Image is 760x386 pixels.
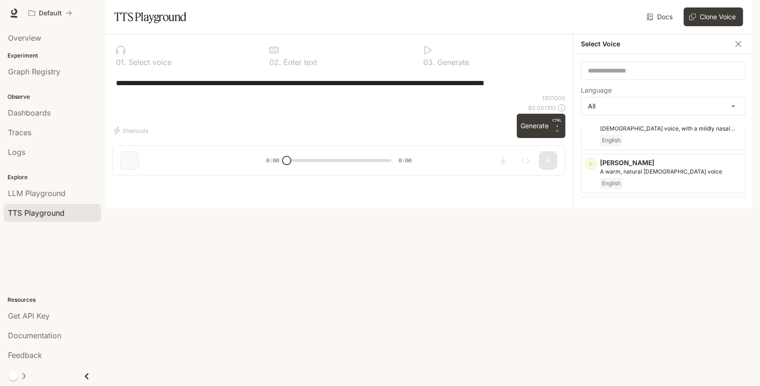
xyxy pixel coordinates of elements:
span: English [600,135,622,146]
button: All workspaces [24,4,76,22]
p: 131 / 1000 [542,94,565,102]
div: All [581,97,745,115]
button: GenerateCTRL +⏎ [517,114,565,138]
p: 0 2 . [269,58,281,66]
p: 0 1 . [116,58,126,66]
p: [PERSON_NAME] [600,158,741,168]
p: ⏎ [552,117,562,134]
button: Shortcuts [112,123,152,138]
a: Docs [645,7,676,26]
p: $ 0.001310 [528,104,556,112]
p: Language [581,87,612,94]
p: Enter text [281,58,317,66]
p: A warm, natural female voice [600,168,741,176]
button: Clone Voice [684,7,743,26]
p: CTRL + [552,117,562,129]
p: Select voice [126,58,172,66]
h1: TTS Playground [114,7,187,26]
p: 0 3 . [423,58,435,66]
p: Generate [435,58,469,66]
span: English [600,178,622,189]
p: Default [39,9,62,17]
